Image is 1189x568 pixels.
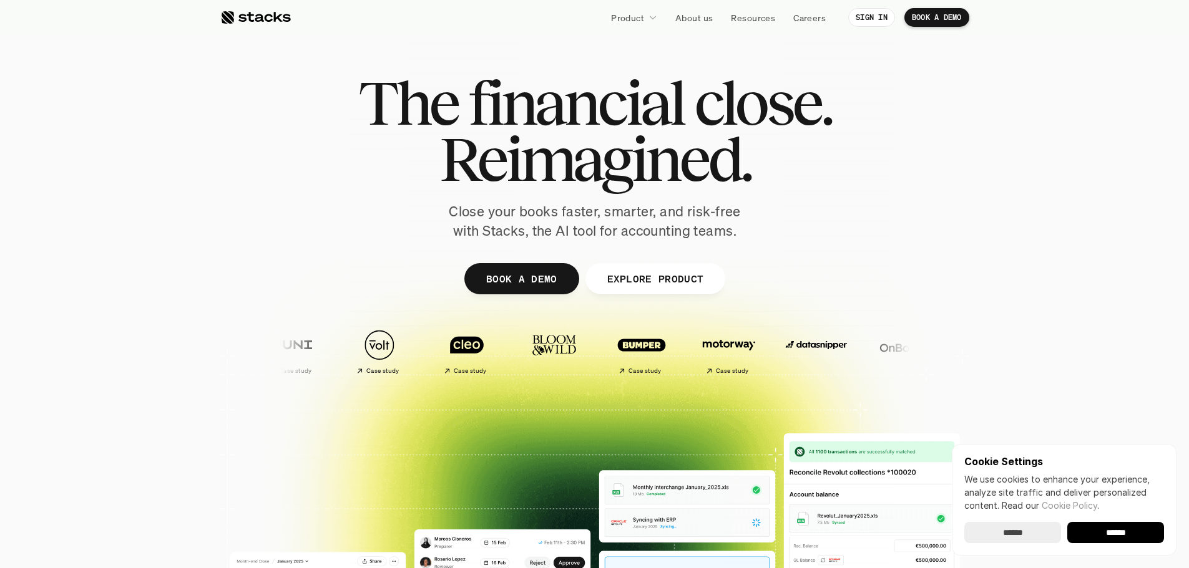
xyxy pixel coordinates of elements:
[904,8,969,27] a: BOOK A DEMO
[339,323,420,380] a: Case study
[715,367,748,375] h2: Case study
[426,323,507,380] a: Case study
[607,269,703,287] p: EXPLORE PRODUCT
[1002,500,1099,511] span: Read our .
[688,323,770,380] a: Case study
[439,202,751,241] p: Close your books faster, smarter, and risk-free with Stacks, the AI tool for accounting teams.
[731,11,775,24] p: Resources
[675,11,713,24] p: About us
[1042,500,1097,511] a: Cookie Policy
[848,8,895,27] a: SIGN IN
[694,75,831,131] span: close.
[601,323,682,380] a: Case study
[358,75,457,131] span: The
[252,323,333,380] a: Case study
[468,75,683,131] span: financial
[964,473,1164,512] p: We use cookies to enhance your experience, analyze site traffic and deliver personalized content.
[611,11,644,24] p: Product
[786,6,833,29] a: Careers
[464,263,579,294] a: BOOK A DEMO
[628,367,661,375] h2: Case study
[856,13,888,22] p: SIGN IN
[912,13,962,22] p: BOOK A DEMO
[964,456,1164,466] p: Cookie Settings
[278,367,311,375] h2: Case study
[793,11,826,24] p: Careers
[366,367,399,375] h2: Case study
[439,131,750,187] span: Reimagined.
[585,263,725,294] a: EXPLORE PRODUCT
[668,6,720,29] a: About us
[453,367,486,375] h2: Case study
[723,6,783,29] a: Resources
[486,269,557,287] p: BOOK A DEMO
